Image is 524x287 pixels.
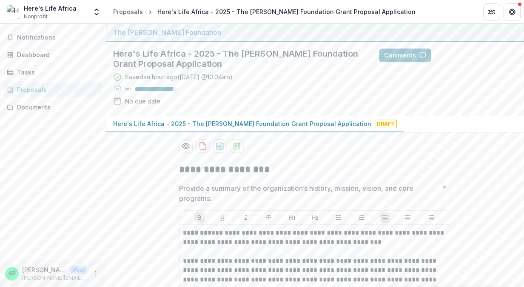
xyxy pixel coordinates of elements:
[3,65,103,79] a: Tasks
[113,27,517,37] div: The [PERSON_NAME] Foundation
[24,4,77,13] div: Here's Life Africa
[375,120,397,128] span: Draft
[241,212,251,223] button: Italicize
[179,183,439,204] p: Provide a summary of the organization’s history, mission, vision, and core programs.
[125,86,131,92] p: 90 %
[17,103,96,112] div: Documents
[287,212,297,223] button: Heading 1
[91,269,101,279] button: More
[3,48,103,62] a: Dashboard
[194,212,205,223] button: Bold
[179,139,193,153] button: Preview 86725608-6b97-4c08-92f5-8f64613c0883-0.pdf
[70,266,87,274] p: User
[3,83,103,97] a: Proposals
[91,3,103,20] button: Open entity switcher
[17,68,96,77] div: Tasks
[217,212,228,223] button: Underline
[17,50,96,59] div: Dashboard
[483,3,500,20] button: Partners
[17,85,96,94] div: Proposals
[9,271,16,276] div: Andy Blakeslee
[110,6,146,18] a: Proposals
[264,212,274,223] button: Strike
[196,139,210,153] button: download-proposal
[125,97,160,106] div: No due date
[380,212,390,223] button: Align Left
[379,49,431,62] button: Comments
[230,139,244,153] button: download-proposal
[113,119,371,128] p: Here's Life Africa - 2025 - The [PERSON_NAME] Foundation Grant Proposal Application
[310,212,320,223] button: Heading 2
[3,31,103,44] button: Notifications
[24,13,48,20] span: Nonprofit
[22,265,66,274] p: [PERSON_NAME]
[3,100,103,114] a: Documents
[125,72,233,81] div: Saved an hour ago ( [DATE] @ 10:04am )
[113,7,143,16] div: Proposals
[17,34,99,41] span: Notifications
[110,6,419,18] nav: breadcrumb
[356,212,367,223] button: Ordered List
[403,212,413,223] button: Align Center
[435,49,517,62] button: Answer Suggestions
[22,274,87,282] p: [PERSON_NAME][EMAIL_ADDRESS][DOMAIN_NAME]
[157,7,416,16] div: Here's Life Africa - 2025 - The [PERSON_NAME] Foundation Grant Proposal Application
[426,212,436,223] button: Align Right
[504,3,521,20] button: Get Help
[333,212,344,223] button: Bullet List
[113,49,365,69] h2: Here's Life Africa - 2025 - The [PERSON_NAME] Foundation Grant Proposal Application
[7,5,20,19] img: Here's Life Africa
[213,139,227,153] button: download-proposal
